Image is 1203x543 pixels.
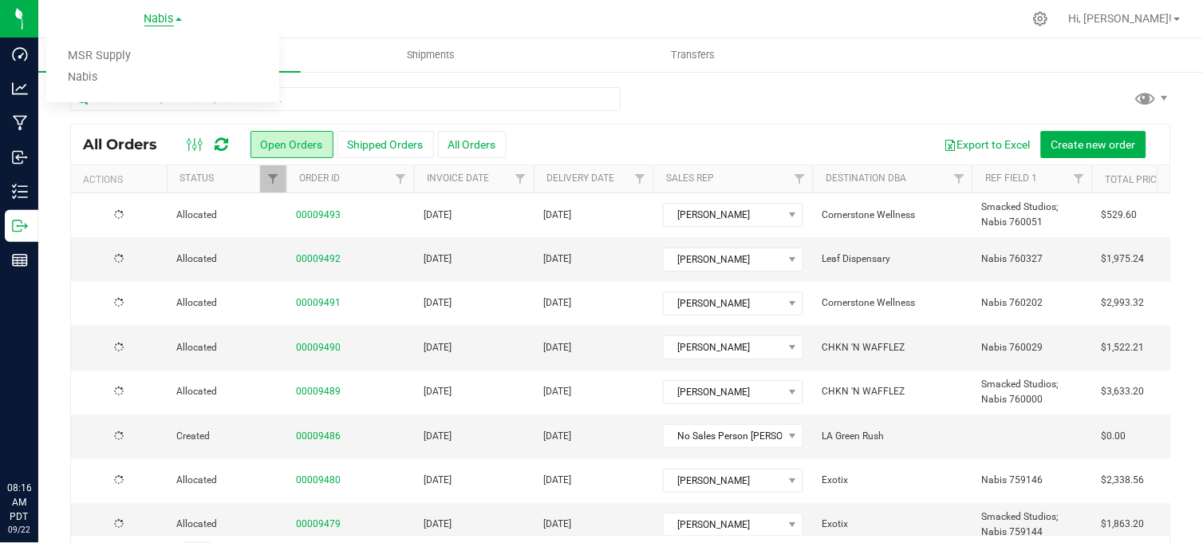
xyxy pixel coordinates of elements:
span: Allocated [176,208,277,223]
span: Nabis 760029 [982,340,1043,355]
inline-svg: Analytics [12,81,28,97]
span: [DATE] [543,429,571,444]
span: $3,633.20 [1102,384,1145,399]
a: 00009489 [296,384,341,399]
span: [PERSON_NAME] [664,513,783,536]
a: 00009486 [296,429,341,444]
span: Allocated [176,340,277,355]
a: Invoice Date [427,172,489,184]
span: [DATE] [424,384,452,399]
span: [DATE] [424,252,452,267]
a: Transfers [562,38,825,72]
span: [PERSON_NAME] [664,248,783,271]
span: [DATE] [543,208,571,223]
span: Smacked Studios; Nabis 760000 [982,377,1083,407]
a: Filter [388,165,414,192]
span: Cornerstone Wellness [822,295,963,311]
span: Hi, [PERSON_NAME]! [1069,12,1173,25]
span: Smacked Studios; Nabis 760051 [982,200,1083,230]
span: Exotix [822,517,963,532]
span: Allocated [176,473,277,488]
div: Manage settings [1031,11,1051,26]
span: [DATE] [543,295,571,311]
p: 08:16 AM PDT [7,481,31,524]
span: [PERSON_NAME] [664,381,783,403]
span: Shipments [386,48,477,62]
span: Allocated [176,384,277,399]
a: Orders [38,38,301,72]
span: [DATE] [543,517,571,532]
span: $529.60 [1102,208,1138,223]
a: 00009492 [296,252,341,267]
span: [DATE] [424,340,452,355]
inline-svg: Reports [12,252,28,268]
a: Filter [507,165,534,192]
span: $2,338.56 [1102,473,1145,488]
a: MSR Supply [46,46,279,67]
a: 00009490 [296,340,341,355]
span: Allocated [176,517,277,532]
span: Created [176,429,277,444]
span: [PERSON_NAME] [664,470,783,492]
inline-svg: Inventory [12,184,28,200]
span: [DATE] [424,517,452,532]
inline-svg: Inbound [12,149,28,165]
a: Filter [260,165,286,192]
a: 00009491 [296,295,341,311]
button: Create new order [1041,131,1146,158]
span: [PERSON_NAME] [664,336,783,359]
span: Nabis [144,12,174,26]
a: Delivery Date [546,172,614,184]
a: Shipments [301,38,563,72]
span: Exotix [822,473,963,488]
a: Sales Rep [666,172,714,184]
span: [DATE] [543,252,571,267]
span: Nabis 760327 [982,252,1043,267]
span: $1,863.20 [1102,517,1145,532]
span: Nabis 760202 [982,295,1043,311]
a: Nabis [46,67,279,89]
a: Order ID [299,172,340,184]
span: No Sales Person [PERSON_NAME] Transfer [664,425,783,447]
button: Export to Excel [934,131,1041,158]
span: Smacked Studios; Nabis 759144 [982,509,1083,540]
inline-svg: Manufacturing [12,115,28,131]
a: Status [179,172,214,184]
a: 00009480 [296,473,341,488]
span: Nabis 759146 [982,473,1043,488]
input: Search Order ID, Destination, Customer PO... [70,87,621,111]
span: CHKN 'N WAFFLEZ [822,384,963,399]
inline-svg: Outbound [12,218,28,234]
a: Filter [787,165,813,192]
span: [PERSON_NAME] [664,204,783,226]
inline-svg: Dashboard [12,46,28,62]
a: Filter [627,165,653,192]
a: Ref Field 1 [985,172,1037,184]
span: CHKN 'N WAFFLEZ [822,340,963,355]
span: Allocated [176,295,277,311]
div: Actions [83,174,160,185]
span: [DATE] [424,473,452,488]
a: Filter [1066,165,1092,192]
span: $1,522.21 [1102,340,1145,355]
span: All Orders [83,136,173,153]
span: Leaf Dispensary [822,252,963,267]
a: Filter [946,165,972,192]
span: LA Green Rush [822,429,963,444]
button: Open Orders [250,131,333,158]
span: [DATE] [543,340,571,355]
span: [PERSON_NAME] [664,292,783,315]
span: Allocated [176,252,277,267]
a: 00009479 [296,517,341,532]
span: Cornerstone Wellness [822,208,963,223]
span: $2,993.32 [1102,295,1145,311]
button: All Orders [438,131,507,158]
span: $0.00 [1102,429,1126,444]
span: [DATE] [543,473,571,488]
span: $1,975.24 [1102,252,1145,267]
a: Total Price [1105,174,1162,185]
button: Shipped Orders [337,131,434,158]
p: 09/22 [7,524,31,536]
span: Create new order [1051,138,1136,151]
span: [DATE] [424,208,452,223]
